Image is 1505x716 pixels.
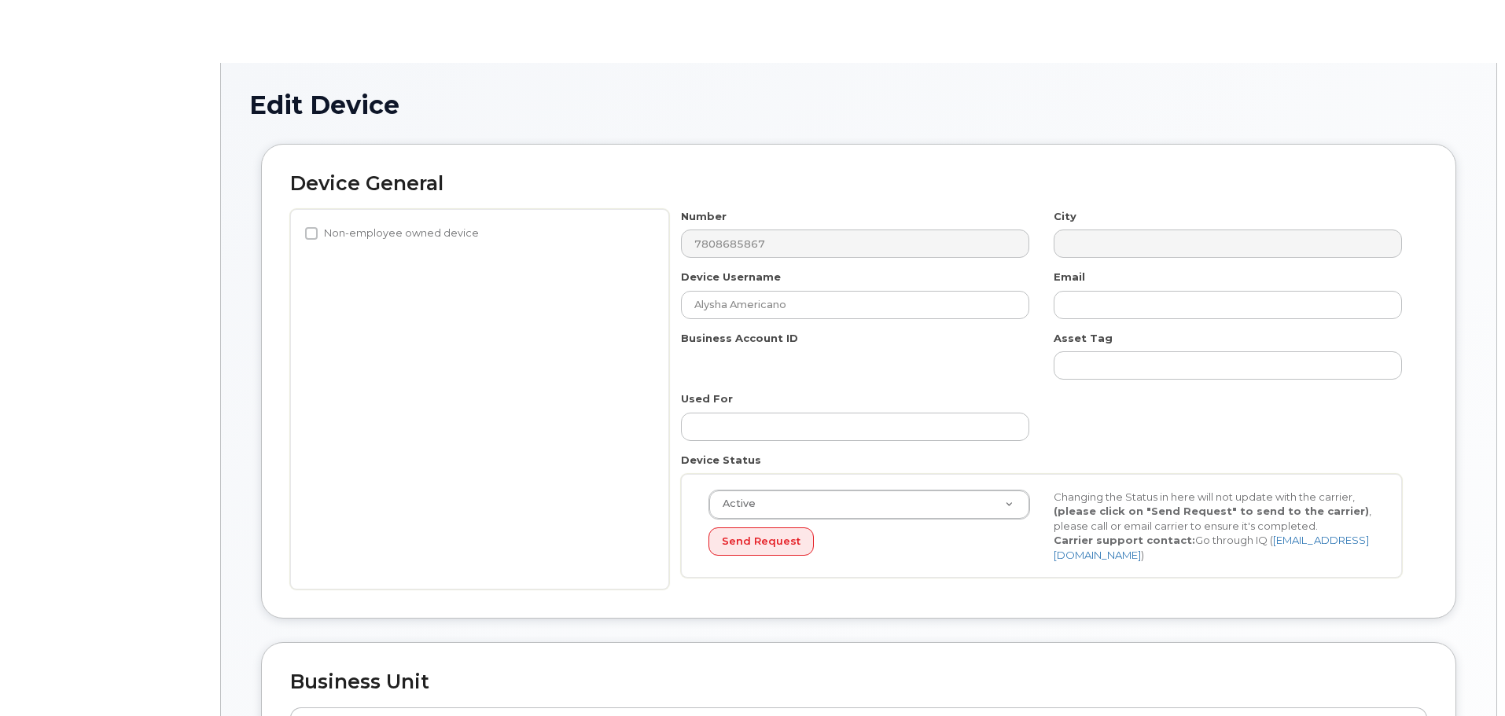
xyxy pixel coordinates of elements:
button: Send Request [708,527,814,556]
label: Business Account ID [681,331,798,346]
label: Non-employee owned device [305,224,479,243]
a: Active [709,490,1029,519]
label: Number [681,209,727,224]
a: [EMAIL_ADDRESS][DOMAIN_NAME] [1054,534,1369,561]
label: Email [1054,270,1085,285]
label: Device Status [681,453,761,468]
div: Changing the Status in here will not update with the carrier, , please call or email carrier to e... [1042,490,1387,563]
span: Active [713,497,756,511]
strong: Carrier support contact: [1054,534,1195,546]
h2: Device General [290,173,1427,195]
input: Non-employee owned device [305,227,318,240]
h2: Business Unit [290,671,1427,693]
label: Used For [681,391,733,406]
label: Asset Tag [1054,331,1113,346]
label: City [1054,209,1076,224]
label: Device Username [681,270,781,285]
strong: (please click on "Send Request" to send to the carrier) [1054,505,1369,517]
h1: Edit Device [249,91,1468,119]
